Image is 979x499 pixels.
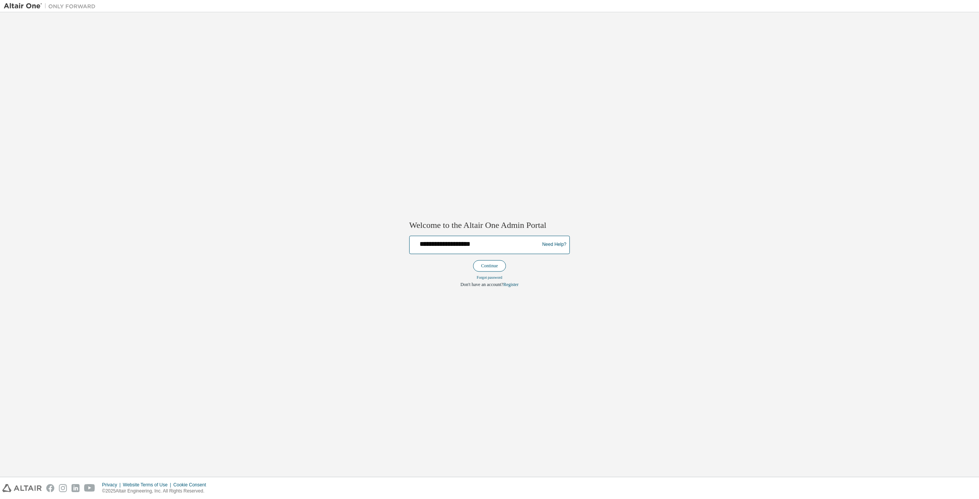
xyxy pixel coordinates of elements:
[102,482,123,488] div: Privacy
[46,484,54,492] img: facebook.svg
[4,2,99,10] img: Altair One
[409,220,570,231] h2: Welcome to the Altair One Admin Portal
[59,484,67,492] img: instagram.svg
[72,484,80,492] img: linkedin.svg
[123,482,173,488] div: Website Terms of Use
[473,260,506,271] button: Continue
[2,484,42,492] img: altair_logo.svg
[173,482,210,488] div: Cookie Consent
[503,282,519,287] a: Register
[84,484,95,492] img: youtube.svg
[477,275,503,280] a: Forgot password
[460,282,503,287] span: Don't have an account?
[102,488,211,494] p: © 2025 Altair Engineering, Inc. All Rights Reserved.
